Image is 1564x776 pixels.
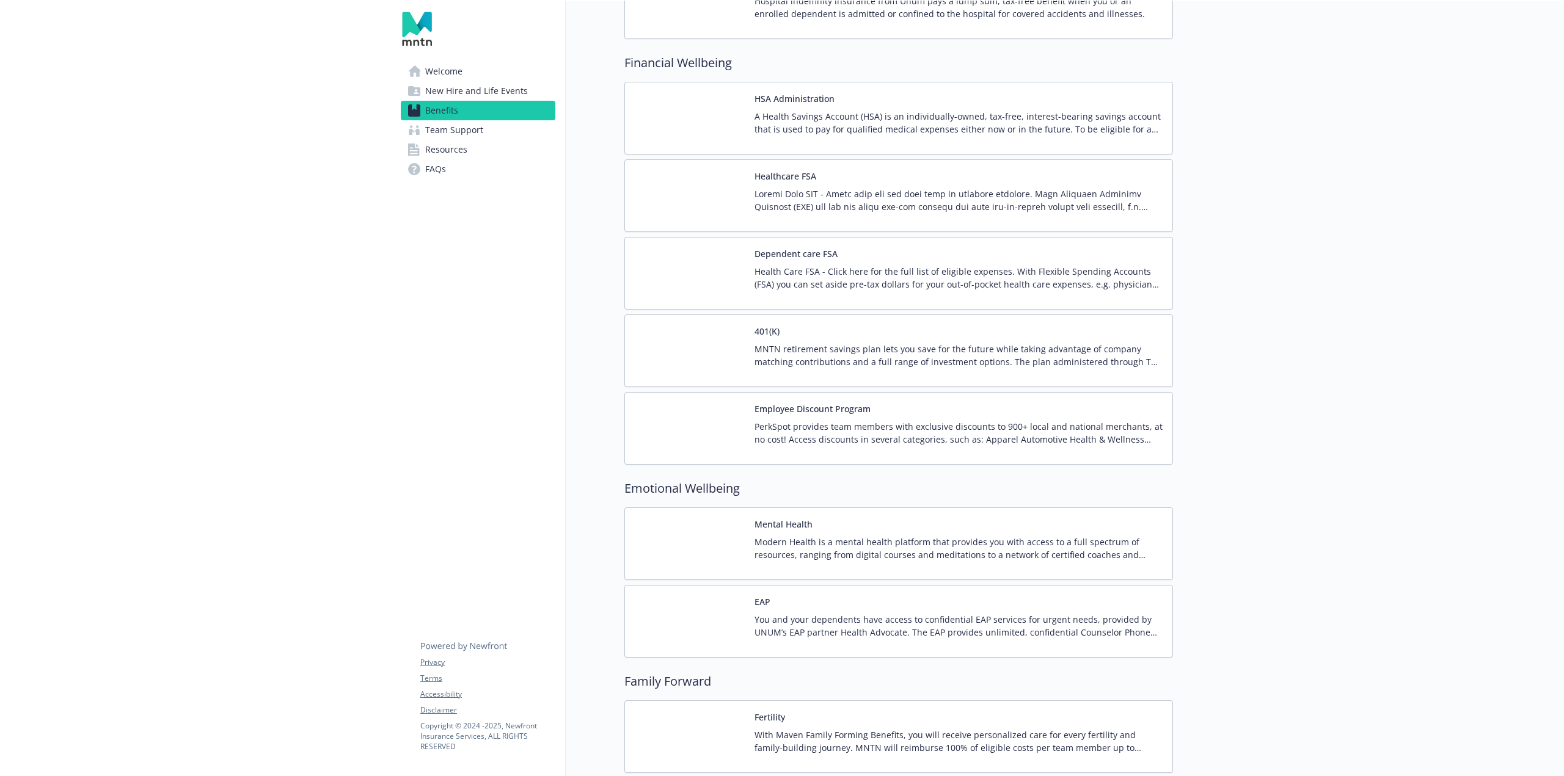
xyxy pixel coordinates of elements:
img: Maven carrier logo [635,711,745,763]
span: Benefits [425,101,458,120]
p: Health Care FSA - Click here for the full list of eligible expenses. With Flexible Spending Accou... [755,265,1163,291]
span: FAQs [425,159,446,179]
img: UNUM carrier logo [635,595,745,647]
span: New Hire and Life Events [425,81,528,101]
button: Dependent care FSA [755,247,838,260]
p: A Health Savings Account (HSA) is an individually-owned, tax-free, interest-bearing savings accou... [755,110,1163,136]
a: Terms [420,673,555,684]
h2: Family Forward [624,672,1173,691]
span: Resources [425,140,467,159]
img: Rippling carrier logo [635,92,745,144]
a: Accessibility [420,689,555,700]
a: New Hire and Life Events [401,81,555,101]
button: EAP [755,595,770,608]
a: Team Support [401,120,555,140]
button: Fertility [755,711,785,723]
p: PerkSpot provides team members with exclusive discounts to 900+ local and national merchants, at ... [755,420,1163,446]
img: PerkSpot carrier logo [635,402,745,454]
p: With Maven Family Forming Benefits, you will receive personalized care for every fertility and fa... [755,728,1163,754]
p: You and your dependents have access to confidential EAP services for urgent needs, provided by UN... [755,613,1163,639]
a: Privacy [420,657,555,668]
img: Fidelity Investments carrier logo [635,325,745,377]
h2: Financial Wellbeing [624,54,1173,72]
button: Employee Discount Program [755,402,871,415]
a: Resources [401,140,555,159]
span: Team Support [425,120,483,140]
p: Copyright © 2024 - 2025 , Newfront Insurance Services, ALL RIGHTS RESERVED [420,720,555,752]
button: HSA Administration [755,92,835,105]
button: Healthcare FSA [755,170,816,183]
span: Welcome [425,62,462,81]
p: MNTN retirement savings plan lets you save for the future while taking advantage of company match... [755,343,1163,368]
p: Modern Health is a mental health platform that provides you with access to a full spectrum of res... [755,535,1163,561]
p: Loremi Dolo SIT - Ametc adip eli sed doei temp in utlabore etdolore. Magn Aliquaen Adminimv Quisn... [755,187,1163,213]
img: Rippling carrier logo [635,247,745,299]
img: Modern Health carrier logo [635,518,745,570]
a: Benefits [401,101,555,120]
a: Welcome [401,62,555,81]
a: Disclaimer [420,705,555,716]
h2: Emotional Wellbeing [624,479,1173,498]
button: 401(K) [755,325,780,338]
button: Mental Health [755,518,813,531]
a: FAQs [401,159,555,179]
img: Rippling carrier logo [635,170,745,222]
